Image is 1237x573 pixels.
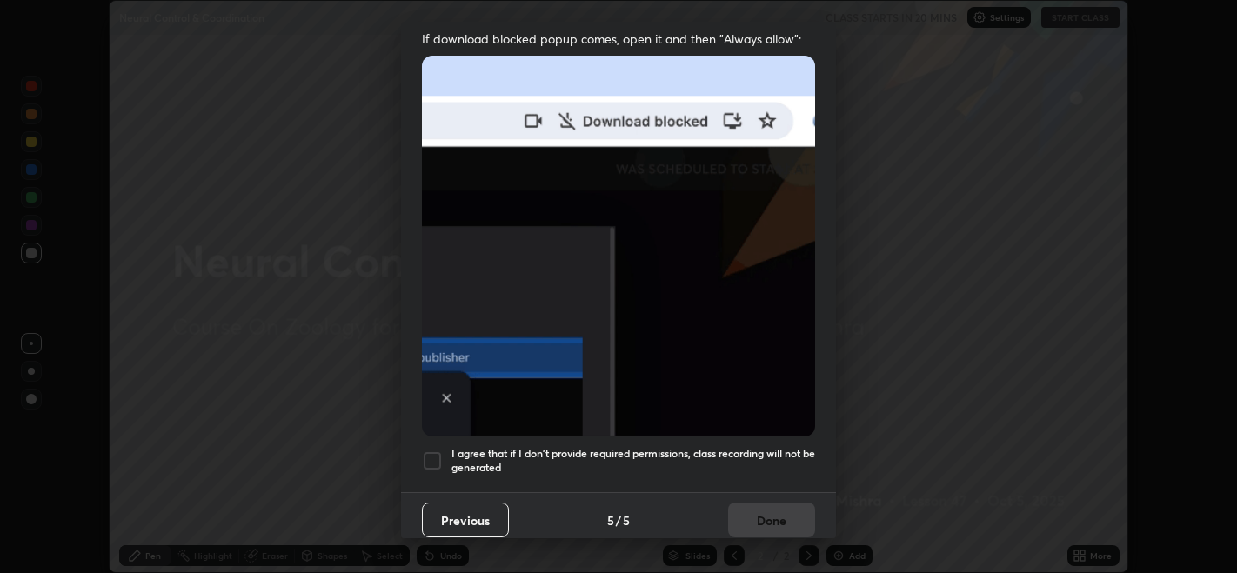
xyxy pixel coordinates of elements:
h4: 5 [623,511,630,530]
h5: I agree that if I don't provide required permissions, class recording will not be generated [451,447,815,474]
h4: / [616,511,621,530]
img: downloads-permission-blocked.gif [422,56,815,436]
button: Previous [422,503,509,537]
h4: 5 [607,511,614,530]
span: If download blocked popup comes, open it and then "Always allow": [422,30,815,47]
